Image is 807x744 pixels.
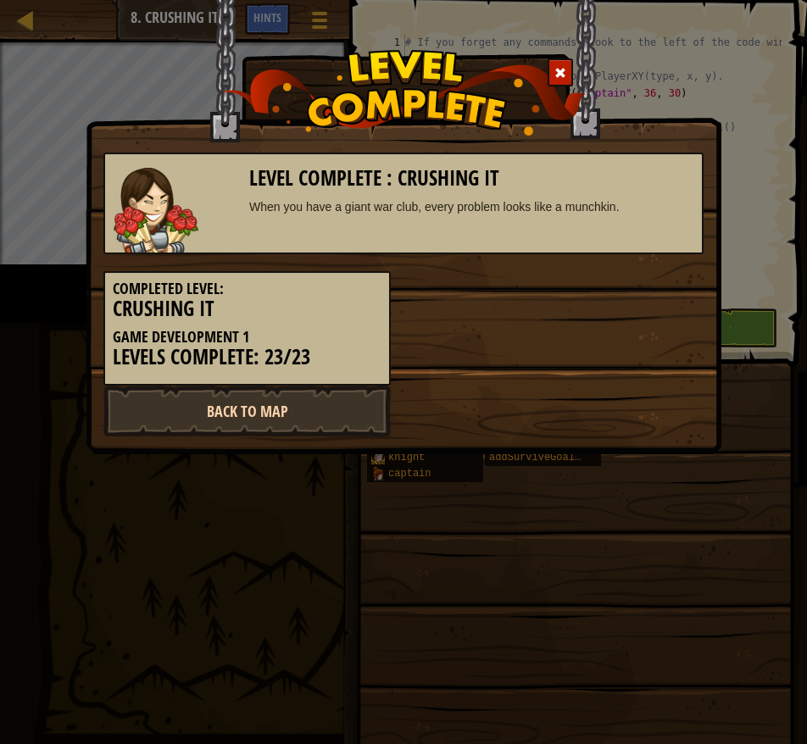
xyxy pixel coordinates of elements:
[249,167,694,190] h3: Level Complete : Crushing It
[113,329,381,346] h5: Game Development 1
[222,50,586,136] img: level_complete.png
[103,386,391,436] a: Back to Map
[114,168,198,253] img: guardian.png
[113,297,381,320] h3: Crushing It
[113,280,381,297] h5: Completed Level:
[113,346,381,369] h3: Levels Complete: 23/23
[249,198,694,215] div: When you have a giant war club, every problem looks like a munchkin.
